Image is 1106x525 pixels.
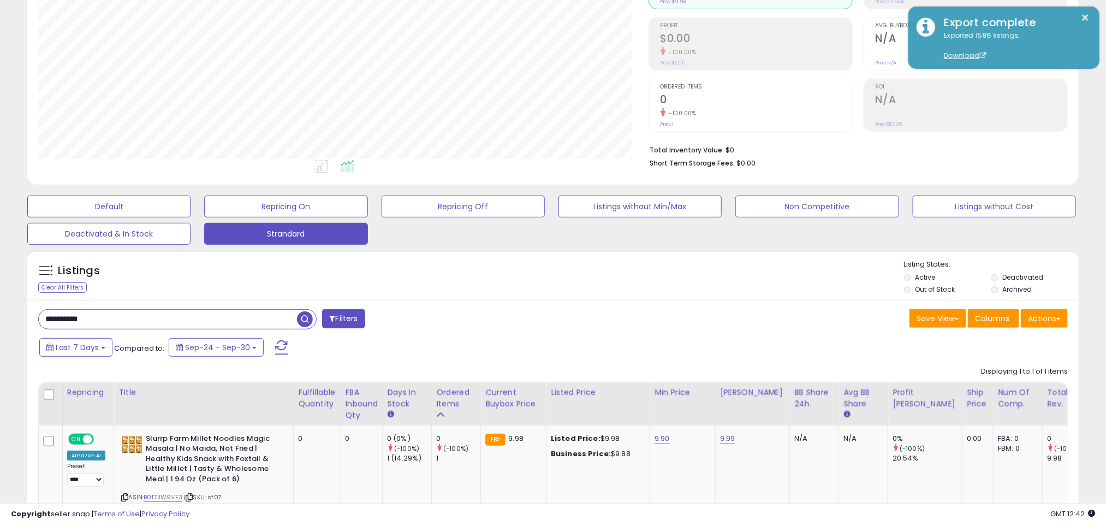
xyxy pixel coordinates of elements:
small: Prev: 81.03% [876,121,903,127]
span: $0.00 [737,158,756,168]
div: Ship Price [967,387,989,410]
label: Archived [1002,285,1032,294]
span: 9.98 [508,433,524,444]
small: FBA [485,434,506,446]
div: Days In Stock [387,387,427,410]
small: (-100%) [900,444,925,453]
div: 0.00 [967,434,985,444]
div: 1 [436,453,480,463]
a: 9.90 [655,433,670,444]
span: OFF [92,434,110,444]
div: Min Price [655,387,711,398]
div: Profit [PERSON_NAME] [893,387,958,410]
label: Out of Stock [915,285,955,294]
button: Listings without Cost [913,196,1076,217]
span: Ordered Items [661,84,852,90]
div: Total Rev. [1047,387,1087,410]
a: Terms of Use [93,509,140,519]
div: 0 [436,434,480,444]
li: $0 [650,143,1060,156]
button: × [1081,11,1090,25]
div: 0 (0%) [387,434,431,444]
button: Sep-24 - Sep-30 [169,338,264,357]
img: 51nL1UNOnJL._SL40_.jpg [121,434,143,456]
span: ROI [876,84,1067,90]
label: Active [915,273,936,282]
span: 2025-10-8 12:42 GMT [1050,509,1095,519]
small: (-100%) [443,444,468,453]
div: FBA: 0 [998,434,1034,444]
span: Columns [975,313,1009,324]
button: Strandard [204,223,367,245]
small: Prev: $2.05 [661,60,686,66]
small: (-100%) [1054,444,1079,453]
h2: N/A [876,32,1067,47]
div: Num of Comp. [998,387,1038,410]
div: Avg BB Share [843,387,883,410]
small: Days In Stock. [387,410,394,420]
div: Title [118,387,289,398]
b: Slurrp Farm Millet Noodles Magic Masala | No Maida, Not Fried | Healthy Kids Snack with Foxtail &... [146,434,278,487]
div: Exported 1586 listings. [936,31,1091,61]
div: $9.88 [551,449,641,459]
b: Business Price: [551,449,611,459]
div: 9.98 [1047,453,1091,463]
div: 0 [346,434,374,444]
span: Avg. Buybox Share [876,23,1067,29]
span: Compared to: [114,343,164,353]
div: FBM: 0 [998,444,1034,453]
span: Profit [661,23,852,29]
button: Listings without Min/Max [558,196,722,217]
span: | SKU: sf07 [184,493,222,502]
button: Repricing On [204,196,367,217]
div: Ordered Items [436,387,476,410]
h5: Listings [58,263,100,279]
button: Repricing Off [382,196,545,217]
span: ON [69,434,83,444]
a: Download [944,51,986,60]
button: Actions [1021,309,1068,328]
div: BB Share 24h. [794,387,834,410]
a: Privacy Policy [141,509,189,519]
small: (-100%) [394,444,419,453]
div: 0 [1047,434,1091,444]
div: 20.54% [893,453,962,463]
div: $9.98 [551,434,641,444]
div: 0% [893,434,962,444]
button: Deactivated & In Stock [27,223,191,245]
h2: 0 [661,93,852,108]
div: Listed Price [551,387,645,398]
h2: N/A [876,93,1067,108]
button: Filters [322,309,365,328]
span: Sep-24 - Sep-30 [185,342,250,353]
button: Columns [968,309,1019,328]
button: Last 7 Days [39,338,112,357]
a: B0D1JW9VF3 [144,493,182,502]
small: Avg BB Share. [843,410,850,420]
div: Preset: [67,463,105,487]
h2: $0.00 [661,32,852,47]
small: Prev: 1 [661,121,674,127]
a: 9.99 [720,433,735,444]
p: Listing States: [904,259,1079,270]
small: -100.00% [665,48,697,56]
b: Short Term Storage Fees: [650,158,735,168]
b: Total Inventory Value: [650,145,724,155]
div: Displaying 1 to 1 of 1 items [981,367,1068,377]
b: Listed Price: [551,433,600,444]
div: Fulfillable Quantity [298,387,336,410]
div: Repricing [67,387,109,398]
strong: Copyright [11,509,51,519]
div: 1 (14.29%) [387,453,431,463]
div: 0 [298,434,332,444]
small: -100.00% [665,109,697,117]
span: Last 7 Days [56,342,99,353]
div: Amazon AI [67,451,105,461]
div: N/A [843,434,879,444]
div: N/A [794,434,830,444]
div: [PERSON_NAME] [720,387,785,398]
small: Prev: N/A [876,60,897,66]
button: Non Competitive [735,196,899,217]
div: Export complete [936,15,1091,31]
div: Clear All Filters [38,282,87,293]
